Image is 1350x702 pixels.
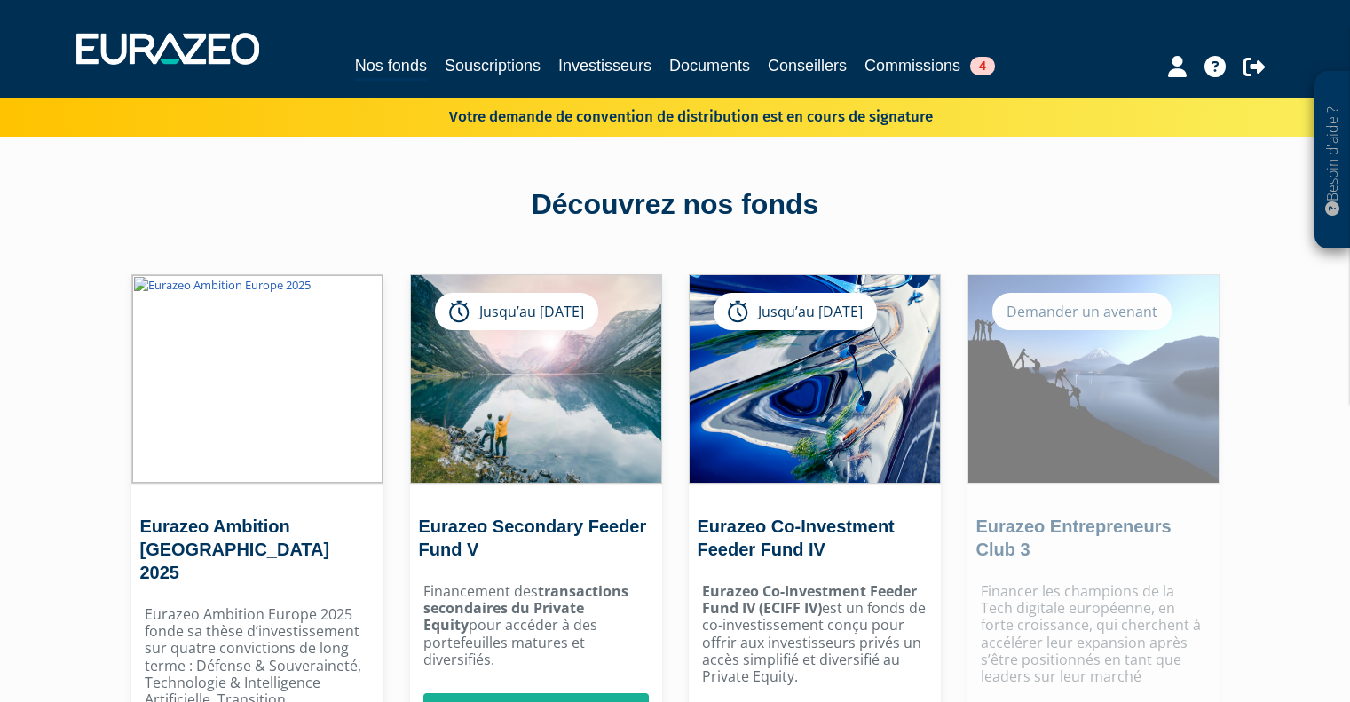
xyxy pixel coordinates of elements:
strong: transactions secondaires du Private Equity [423,581,628,635]
img: 1732889491-logotype_eurazeo_blanc_rvb.png [76,33,259,65]
a: Eurazeo Ambition [GEOGRAPHIC_DATA] 2025 [140,517,330,582]
a: Documents [669,53,750,78]
img: Eurazeo Secondary Feeder Fund V [411,275,661,483]
p: Financer les champions de la Tech digitale européenne, en forte croissance, qui cherchent à accél... [981,583,1206,685]
a: Eurazeo Secondary Feeder Fund V [419,517,647,559]
p: Besoin d'aide ? [1322,81,1343,241]
a: Investisseurs [558,53,651,78]
div: Jusqu’au [DATE] [714,293,877,330]
img: Eurazeo Entrepreneurs Club 3 [968,275,1219,483]
a: Conseillers [768,53,847,78]
a: Souscriptions [445,53,541,78]
p: Financement des pour accéder à des portefeuilles matures et diversifiés. [423,583,649,668]
div: Jusqu’au [DATE] [435,293,598,330]
img: Eurazeo Co-Investment Feeder Fund IV [690,275,940,483]
img: Eurazeo Ambition Europe 2025 [132,275,383,483]
span: 4 [970,57,995,75]
div: Découvrez nos fonds [170,185,1181,225]
a: Commissions4 [864,53,995,78]
a: Eurazeo Co-Investment Feeder Fund IV [698,517,895,559]
a: Eurazeo Entrepreneurs Club 3 [976,517,1172,559]
a: Nos fonds [355,53,427,81]
p: Votre demande de convention de distribution est en cours de signature [398,102,933,128]
p: est un fonds de co-investissement conçu pour offrir aux investisseurs privés un accès simplifié e... [702,583,928,685]
strong: Eurazeo Co-Investment Feeder Fund IV (ECIFF IV) [702,581,917,618]
div: Demander un avenant [992,293,1172,330]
